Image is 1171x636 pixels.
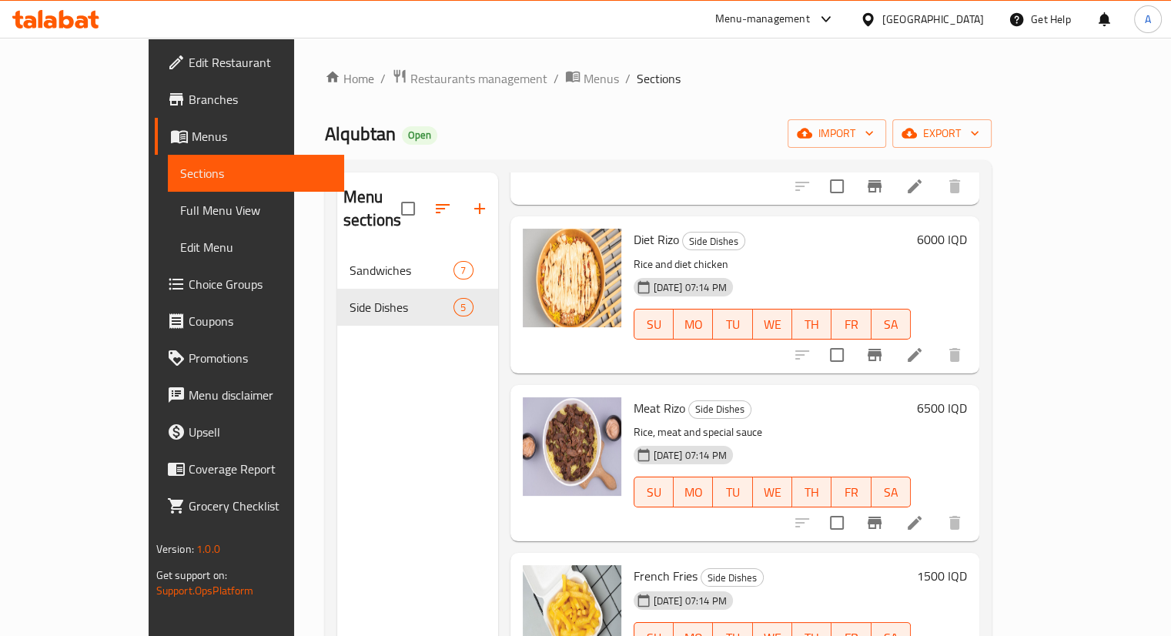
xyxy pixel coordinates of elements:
button: export [892,119,992,148]
button: TH [792,477,831,507]
span: [DATE] 07:14 PM [647,448,733,463]
span: export [905,124,979,143]
span: SA [878,313,905,336]
span: Sections [637,69,681,88]
span: Menus [584,69,619,88]
button: SA [872,309,911,340]
button: SA [872,477,911,507]
a: Grocery Checklist [155,487,344,524]
div: [GEOGRAPHIC_DATA] [882,11,984,28]
a: Edit Menu [168,229,344,266]
p: Rice, meat and special sauce [634,423,912,442]
span: Side Dishes [683,233,744,250]
span: TU [719,313,746,336]
a: Coupons [155,303,344,340]
a: Full Menu View [168,192,344,229]
span: Edit Restaurant [189,53,332,72]
span: Select to update [821,507,853,539]
div: Menu-management [715,10,810,28]
span: TH [798,481,825,504]
nav: breadcrumb [325,69,992,89]
span: Select to update [821,170,853,203]
li: / [554,69,559,88]
span: SU [641,313,667,336]
span: Side Dishes [350,298,453,316]
button: SU [634,309,674,340]
h6: 6500 IQD [917,397,967,419]
img: Meat Rizo [523,397,621,496]
button: TH [792,309,831,340]
a: Promotions [155,340,344,377]
div: Side Dishes5 [337,289,498,326]
div: Side Dishes [688,400,751,419]
p: Rice and diet chicken [634,255,912,274]
span: Sections [180,164,332,182]
a: Choice Groups [155,266,344,303]
span: Meat Rizo [634,397,685,420]
button: TU [713,309,752,340]
span: 7 [454,263,472,278]
span: Restaurants management [410,69,547,88]
button: Branch-specific-item [856,336,893,373]
span: SU [641,481,667,504]
span: SA [878,481,905,504]
button: Add section [461,190,498,227]
span: Coverage Report [189,460,332,478]
a: Menus [565,69,619,89]
a: Upsell [155,413,344,450]
span: MO [680,481,707,504]
span: Upsell [189,423,332,441]
a: Menu disclaimer [155,377,344,413]
button: FR [831,309,871,340]
button: WE [753,477,792,507]
span: WE [759,313,786,336]
div: Open [402,126,437,145]
img: Diet Rizo [523,229,621,327]
button: SU [634,477,674,507]
span: Promotions [189,349,332,367]
a: Sections [168,155,344,192]
span: TU [719,481,746,504]
span: Side Dishes [689,400,751,418]
span: Get support on: [156,565,227,585]
span: Menus [192,127,332,146]
a: Home [325,69,374,88]
button: import [788,119,886,148]
span: Edit Menu [180,238,332,256]
a: Edit menu item [905,514,924,532]
span: Version: [156,539,194,559]
a: Restaurants management [392,69,547,89]
span: Grocery Checklist [189,497,332,515]
li: / [380,69,386,88]
span: Menu disclaimer [189,386,332,404]
span: Full Menu View [180,201,332,219]
span: FR [838,313,865,336]
span: Select to update [821,339,853,371]
span: French Fries [634,564,698,587]
span: Sandwiches [350,261,453,280]
span: Coupons [189,312,332,330]
div: Sandwiches7 [337,252,498,289]
button: MO [674,477,713,507]
span: Select all sections [392,192,424,225]
a: Branches [155,81,344,118]
span: Sort sections [424,190,461,227]
button: delete [936,504,973,541]
span: A [1145,11,1151,28]
span: [DATE] 07:14 PM [647,594,733,608]
span: [DATE] 07:14 PM [647,280,733,295]
span: Open [402,129,437,142]
h6: 1500 IQD [917,565,967,587]
span: 1.0.0 [196,539,220,559]
button: Branch-specific-item [856,168,893,205]
button: FR [831,477,871,507]
a: Edit Restaurant [155,44,344,81]
span: 5 [454,300,472,315]
span: FR [838,481,865,504]
span: import [800,124,874,143]
span: Side Dishes [701,569,763,587]
div: items [453,298,473,316]
button: MO [674,309,713,340]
